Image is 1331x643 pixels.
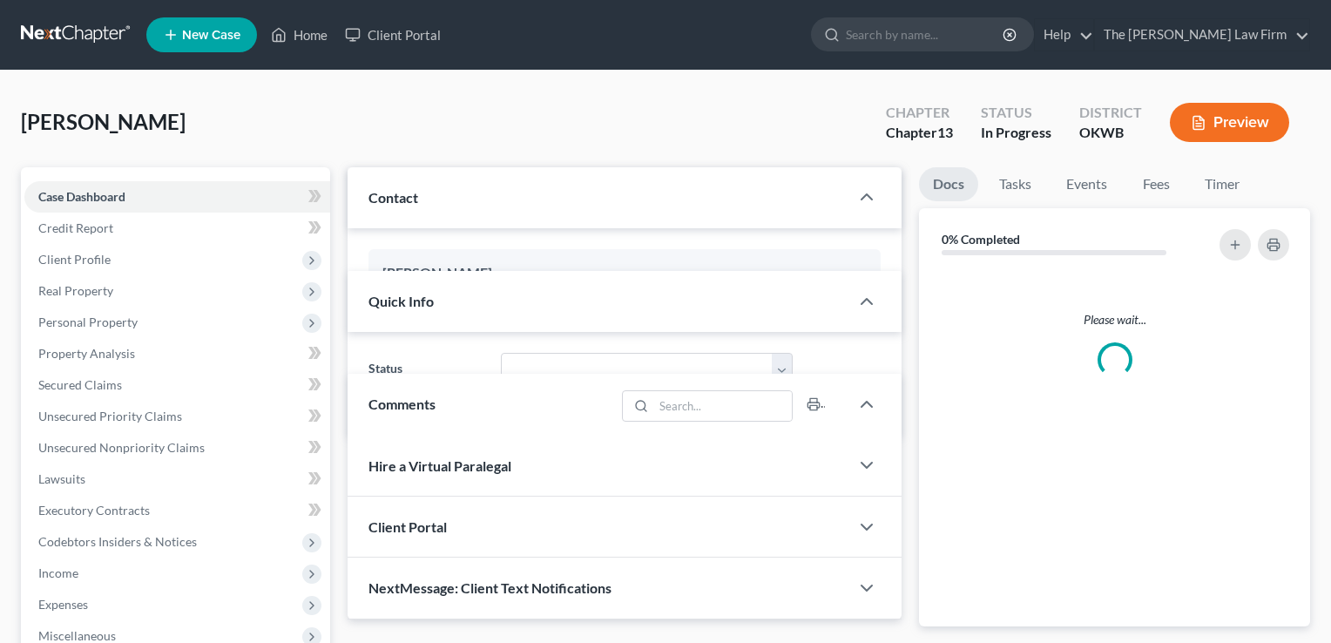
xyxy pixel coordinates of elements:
span: Lawsuits [38,471,85,486]
a: Events [1052,167,1121,201]
input: Search by name... [846,18,1005,51]
a: Secured Claims [24,369,330,401]
span: [PERSON_NAME] [21,109,186,134]
button: Preview [1170,103,1289,142]
a: Help [1035,19,1093,51]
span: Unsecured Priority Claims [38,409,182,423]
a: Unsecured Priority Claims [24,401,330,432]
span: Income [38,565,78,580]
a: Tasks [985,167,1045,201]
span: Real Property [38,283,113,298]
span: Codebtors Insiders & Notices [38,534,197,549]
span: Credit Report [38,220,113,235]
span: Client Portal [368,518,447,535]
a: Case Dashboard [24,181,330,213]
span: 13 [937,124,953,140]
span: Contact [368,189,418,206]
div: Status [981,103,1051,123]
span: Secured Claims [38,377,122,392]
strong: 0% Completed [942,232,1020,247]
span: New Case [182,29,240,42]
div: Chapter [886,123,953,143]
span: Property Analysis [38,346,135,361]
a: Credit Report [24,213,330,244]
span: Miscellaneous [38,628,116,643]
span: Comments [368,396,436,412]
div: OKWB [1079,123,1142,143]
span: Personal Property [38,315,138,329]
a: Fees [1128,167,1184,201]
a: Lawsuits [24,464,330,495]
a: Home [262,19,336,51]
a: Property Analysis [24,338,330,369]
div: Chapter [886,103,953,123]
span: NextMessage: Client Text Notifications [368,579,611,596]
span: Expenses [38,597,88,612]
a: Unsecured Nonpriority Claims [24,432,330,464]
p: Please wait... [933,311,1296,328]
a: The [PERSON_NAME] Law Firm [1095,19,1309,51]
a: Docs [919,167,978,201]
span: Case Dashboard [38,189,125,204]
span: Executory Contracts [38,503,150,518]
div: [PERSON_NAME] [382,263,867,284]
span: Client Profile [38,252,111,267]
label: Status [360,353,492,388]
span: Unsecured Nonpriority Claims [38,440,205,455]
a: Executory Contracts [24,495,330,526]
span: Hire a Virtual Paralegal [368,457,511,474]
input: Search... [654,391,793,421]
span: Quick Info [368,293,434,309]
div: District [1079,103,1142,123]
div: In Progress [981,123,1051,143]
a: Client Portal [336,19,449,51]
a: Timer [1191,167,1253,201]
